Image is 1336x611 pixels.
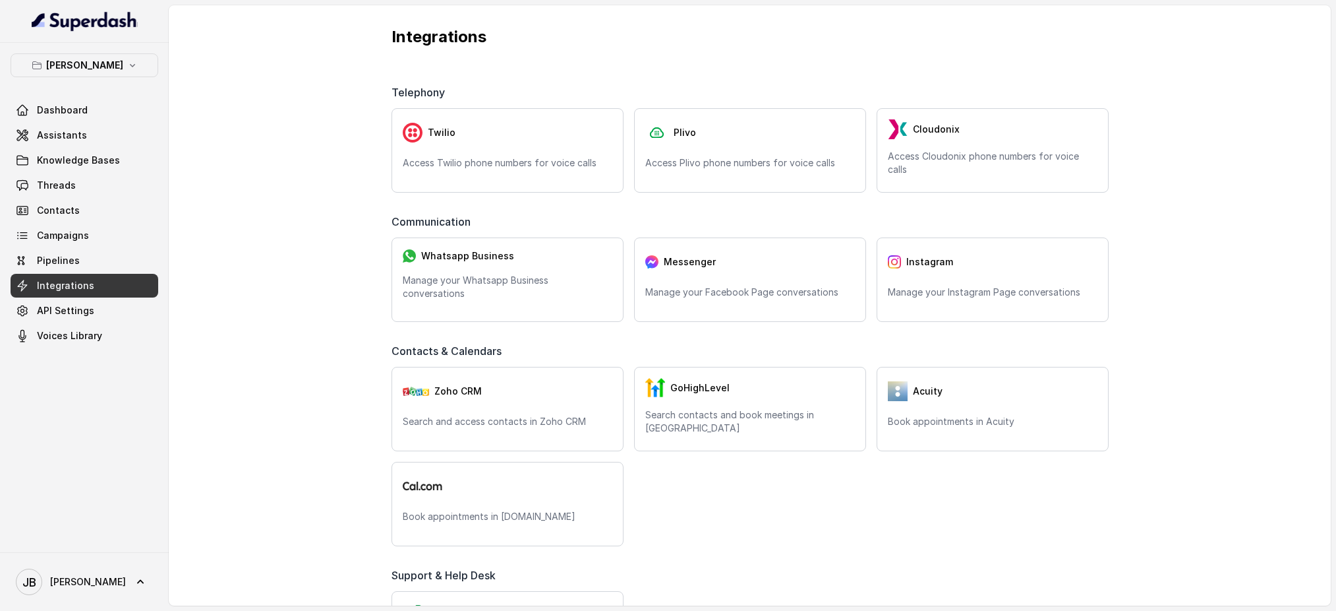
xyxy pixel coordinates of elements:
[37,279,94,292] span: Integrations
[888,415,1097,428] p: Book appointments in Acuity
[11,299,158,323] a: API Settings
[37,229,89,242] span: Campaigns
[37,329,102,342] span: Voices Library
[392,567,501,583] span: Support & Help Desk
[37,129,87,142] span: Assistants
[50,575,126,589] span: [PERSON_NAME]
[434,385,482,398] span: Zoho CRM
[403,482,442,490] img: logo.svg
[645,408,855,435] p: Search contacts and book meetings in [GEOGRAPHIC_DATA]
[403,156,612,170] p: Access Twilio phone numbers for voice calls
[11,249,158,273] a: Pipelines
[11,98,158,122] a: Dashboard
[11,324,158,348] a: Voices Library
[403,249,416,263] img: whatsapp.f50b2aaae0bd8934e9105e63dc750668.svg
[11,148,158,172] a: Knowledge Bases
[888,150,1097,176] p: Access Cloudonix phone numbers for voice calls
[392,214,476,230] span: Communication
[674,126,696,139] span: Plivo
[888,286,1097,299] p: Manage your Instagram Page conversations
[11,274,158,298] a: Integrations
[421,249,514,263] span: Whatsapp Business
[37,154,120,167] span: Knowledge Bases
[11,224,158,247] a: Campaigns
[645,123,668,143] img: plivo.d3d850b57a745af99832d897a96997ac.svg
[888,381,908,401] img: 5vvjV8cQY1AVHSZc2N7qU9QabzYIM+zpgiA0bbq9KFoni1IQNE8dHPp0leJjYW31UJeOyZnSBUO77gdMaNhFCgpjLZzFnVhVC...
[403,510,612,523] p: Book appointments in [DOMAIN_NAME]
[11,199,158,222] a: Contacts
[888,119,908,139] img: LzEnlUgADIwsuYwsTIxNLkxQDEyBEgDTDZAMjs1Qgy9jUyMTMxBzEB8uASKBKLgDqFxF08kI1lQAAAABJRU5ErkJggg==
[906,255,953,269] span: Instagram
[11,123,158,147] a: Assistants
[403,123,422,143] img: twilio.7c09a4f4c219fa09ad352260b0a8157b.svg
[392,26,1109,48] p: Integrations
[645,156,855,170] p: Access Plivo phone numbers for voice calls
[888,255,901,269] img: instagram.04eb0078a085f83fc525.png
[670,381,730,395] span: GoHighLevel
[403,415,612,428] p: Search and access contacts in Zoho CRM
[428,126,455,139] span: Twilio
[37,304,94,317] span: API Settings
[37,204,80,217] span: Contacts
[403,274,612,300] p: Manage your Whatsapp Business conversations
[392,84,450,100] span: Telephony
[11,563,158,600] a: [PERSON_NAME]
[403,387,429,396] img: zohoCRM.b78897e9cd59d39d120b21c64f7c2b3a.svg
[46,57,123,73] p: [PERSON_NAME]
[22,575,36,589] text: JB
[913,123,960,136] span: Cloudonix
[913,385,943,398] span: Acuity
[664,255,716,269] span: Messenger
[37,104,88,117] span: Dashboard
[645,255,658,269] img: messenger.2e14a0163066c29f9ca216c7989aa592.svg
[645,378,665,398] img: GHL.59f7fa3143240424d279.png
[11,53,158,77] button: [PERSON_NAME]
[37,179,76,192] span: Threads
[32,11,138,32] img: light.svg
[37,254,80,267] span: Pipelines
[11,174,158,197] a: Threads
[645,286,855,299] p: Manage your Facebook Page conversations
[392,343,507,359] span: Contacts & Calendars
